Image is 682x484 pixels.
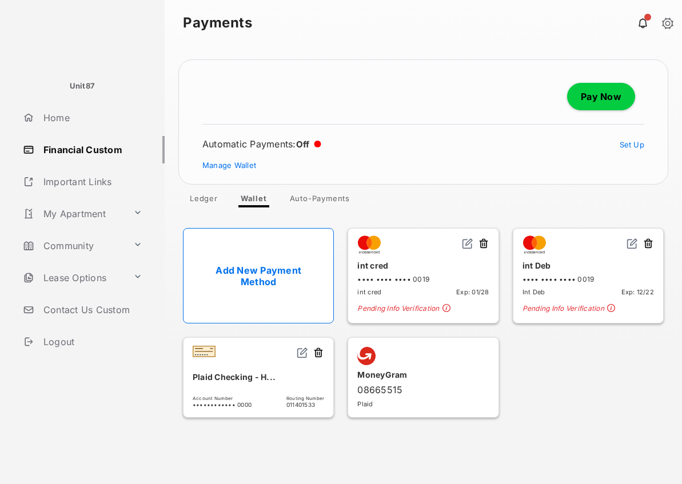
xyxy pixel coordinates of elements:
[523,288,545,296] span: Int Deb
[627,238,638,249] img: svg+xml;base64,PHN2ZyB2aWV3Qm94PSIwIDAgMjQgMjQiIHdpZHRoPSIxNiIgaGVpZ2h0PSIxNiIgZmlsbD0ibm9uZSIgeG...
[462,238,473,249] img: svg+xml;base64,PHN2ZyB2aWV3Qm94PSIwIDAgMjQgMjQiIHdpZHRoPSIxNiIgaGVpZ2h0PSIxNiIgZmlsbD0ibm9uZSIgeG...
[357,256,489,275] div: int cred
[202,138,321,150] div: Automatic Payments :
[357,384,489,395] div: 08665515
[18,232,129,259] a: Community
[18,168,147,195] a: Important Links
[456,288,489,296] span: Exp: 01/28
[621,288,654,296] span: Exp: 12/22
[18,264,129,291] a: Lease Options
[18,136,165,163] a: Financial Custom
[357,400,373,408] span: Plaid
[357,304,489,314] span: Pending Info Verification
[620,140,645,149] a: Set Up
[193,395,252,401] span: Account Number
[232,194,276,207] a: Wallet
[357,288,381,296] span: int cred
[183,16,252,30] strong: Payments
[18,296,165,323] a: Contact Us Custom
[202,161,256,170] a: Manage Wallet
[523,275,654,283] div: •••• •••• •••• 0019
[286,395,324,401] span: Routing Number
[281,194,359,207] a: Auto-Payments
[297,347,308,358] img: svg+xml;base64,PHN2ZyB2aWV3Qm94PSIwIDAgMjQgMjQiIHdpZHRoPSIxNiIgaGVpZ2h0PSIxNiIgZmlsbD0ibm9uZSIgeG...
[70,81,95,92] p: Unit87
[523,256,654,275] div: int Deb
[18,104,165,131] a: Home
[357,275,489,283] div: •••• •••• •••• 0019
[357,365,489,384] div: MoneyGram
[183,228,334,323] a: Add New Payment Method
[286,401,324,408] span: 011401533
[181,194,227,207] a: Ledger
[523,304,654,314] span: Pending Info Verification
[18,200,129,227] a: My Apartment
[193,401,252,408] span: •••••••••••• 0000
[193,367,324,386] div: Plaid Checking - H...
[18,328,165,355] a: Logout
[296,139,310,150] span: Off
